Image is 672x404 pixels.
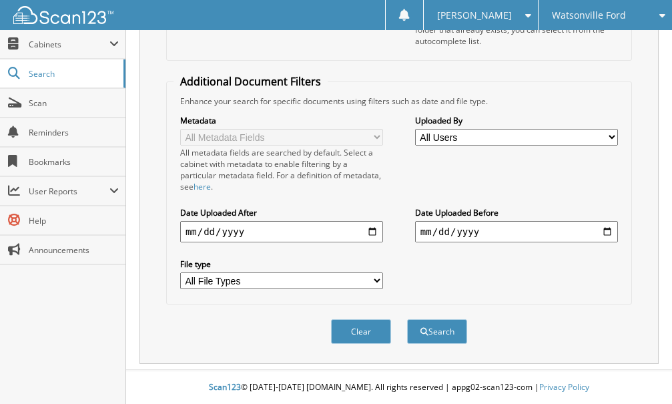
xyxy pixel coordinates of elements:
[29,127,119,138] span: Reminders
[126,371,672,404] div: © [DATE]-[DATE] [DOMAIN_NAME]. All rights reserved | appg02-scan123-com |
[174,74,328,89] legend: Additional Document Filters
[29,186,109,197] span: User Reports
[415,221,618,242] input: end
[539,381,589,393] a: Privacy Policy
[209,381,241,393] span: Scan123
[180,115,383,126] label: Metadata
[29,244,119,256] span: Announcements
[605,340,672,404] iframe: Chat Widget
[180,147,383,192] div: All metadata fields are searched by default. Select a cabinet with metadata to enable filtering b...
[29,39,109,50] span: Cabinets
[194,181,211,192] a: here
[180,221,383,242] input: start
[29,68,117,79] span: Search
[29,97,119,109] span: Scan
[180,258,383,270] label: File type
[331,319,391,344] button: Clear
[174,95,625,107] div: Enhance your search for specific documents using filters such as date and file type.
[437,11,512,19] span: [PERSON_NAME]
[180,207,383,218] label: Date Uploaded After
[415,207,618,218] label: Date Uploaded Before
[29,156,119,168] span: Bookmarks
[29,215,119,226] span: Help
[13,6,113,24] img: scan123-logo-white.svg
[407,319,467,344] button: Search
[552,11,626,19] span: Watsonville Ford
[415,115,618,126] label: Uploaded By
